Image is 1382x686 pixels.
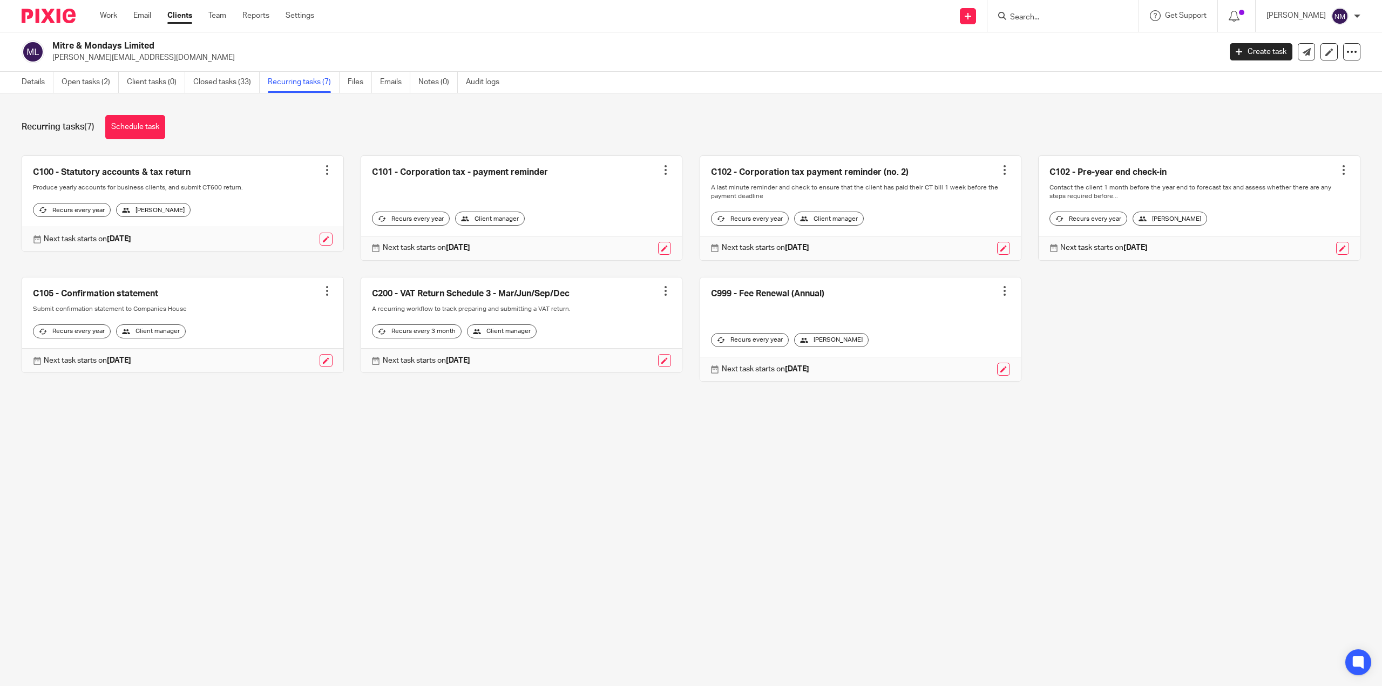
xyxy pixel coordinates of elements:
[33,324,111,338] div: Recurs every year
[62,72,119,93] a: Open tasks (2)
[1165,12,1207,19] span: Get Support
[1060,242,1148,253] p: Next task starts on
[446,244,470,252] strong: [DATE]
[116,203,191,217] div: [PERSON_NAME]
[242,10,269,21] a: Reports
[1123,244,1148,252] strong: [DATE]
[1230,43,1292,60] a: Create task
[446,357,470,364] strong: [DATE]
[383,242,470,253] p: Next task starts on
[1049,212,1127,226] div: Recurs every year
[466,72,507,93] a: Audit logs
[722,364,809,375] p: Next task starts on
[1266,10,1326,21] p: [PERSON_NAME]
[348,72,372,93] a: Files
[418,72,458,93] a: Notes (0)
[1133,212,1207,226] div: [PERSON_NAME]
[127,72,185,93] a: Client tasks (0)
[22,72,53,93] a: Details
[711,333,789,347] div: Recurs every year
[785,244,809,252] strong: [DATE]
[208,10,226,21] a: Team
[785,365,809,373] strong: [DATE]
[383,355,470,366] p: Next task starts on
[372,212,450,226] div: Recurs every year
[107,357,131,364] strong: [DATE]
[167,10,192,21] a: Clients
[22,121,94,133] h1: Recurring tasks
[33,203,111,217] div: Recurs every year
[100,10,117,21] a: Work
[711,212,789,226] div: Recurs every year
[1009,13,1106,23] input: Search
[52,40,981,52] h2: Mitre & Mondays Limited
[44,355,131,366] p: Next task starts on
[52,52,1214,63] p: [PERSON_NAME][EMAIL_ADDRESS][DOMAIN_NAME]
[22,40,44,63] img: svg%3E
[107,235,131,243] strong: [DATE]
[794,212,864,226] div: Client manager
[372,324,462,338] div: Recurs every 3 month
[1331,8,1349,25] img: svg%3E
[794,333,869,347] div: [PERSON_NAME]
[116,324,186,338] div: Client manager
[133,10,151,21] a: Email
[105,115,165,139] a: Schedule task
[268,72,340,93] a: Recurring tasks (7)
[380,72,410,93] a: Emails
[22,9,76,23] img: Pixie
[286,10,314,21] a: Settings
[44,234,131,244] p: Next task starts on
[84,123,94,131] span: (7)
[467,324,537,338] div: Client manager
[455,212,525,226] div: Client manager
[722,242,809,253] p: Next task starts on
[193,72,260,93] a: Closed tasks (33)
